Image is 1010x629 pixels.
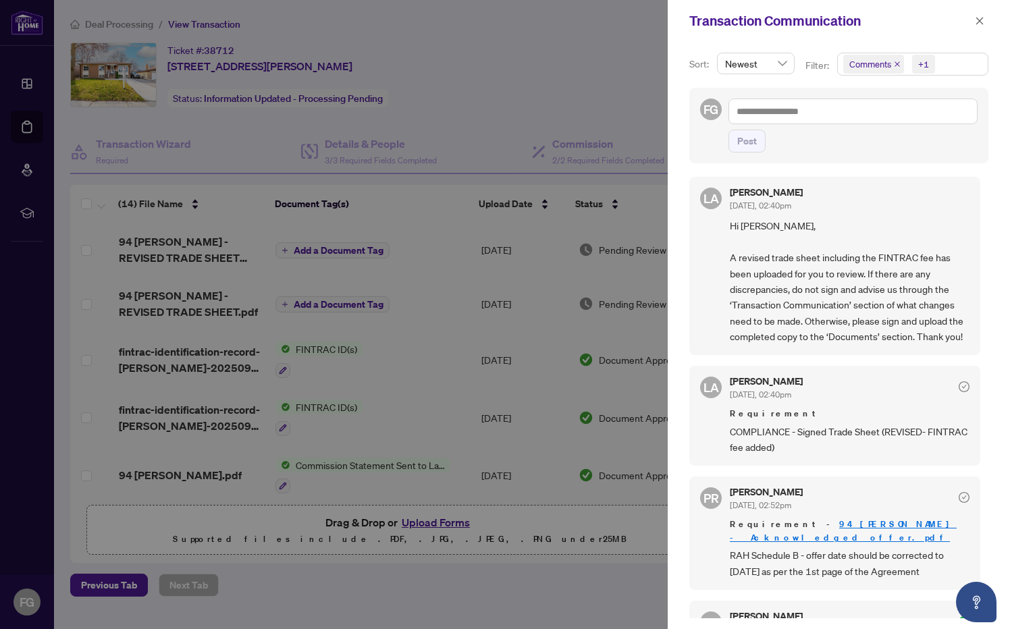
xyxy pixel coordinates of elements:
span: check-circle [959,381,969,392]
a: 94 [PERSON_NAME] - Acknowledged offer.pdf [730,518,957,543]
span: Comments [849,57,891,71]
span: close [894,61,901,67]
span: [DATE], 02:52pm [730,500,791,510]
span: Hi [PERSON_NAME], A revised trade sheet including the FINTRAC fee has been uploaded for you to re... [730,218,969,344]
span: FG [703,100,718,119]
span: Requirement - [730,518,969,545]
span: Newest [725,53,787,74]
span: RAH Schedule B - offer date should be corrected to [DATE] as per the 1st page of the Agreement [730,547,969,579]
span: Requirement [730,407,969,420]
p: Filter: [805,58,831,73]
div: Transaction Communication [689,11,971,31]
h5: [PERSON_NAME] [730,611,803,621]
span: PR [703,489,719,508]
h5: [PERSON_NAME] [730,487,803,497]
span: LA [703,378,719,397]
button: Post [728,130,766,153]
p: Sort: [689,57,712,72]
span: check-circle [959,616,969,627]
button: Open asap [956,582,996,622]
span: COMPLIANCE - Signed Trade Sheet (REVISED- FINTRAC fee added) [730,424,969,456]
div: +1 [918,57,929,71]
span: [DATE], 02:40pm [730,200,791,211]
span: LA [703,189,719,208]
h5: [PERSON_NAME] [730,377,803,386]
span: check-circle [959,492,969,503]
span: close [975,16,984,26]
span: Comments [843,55,904,74]
span: [DATE], 02:40pm [730,389,791,400]
h5: [PERSON_NAME] [730,188,803,197]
